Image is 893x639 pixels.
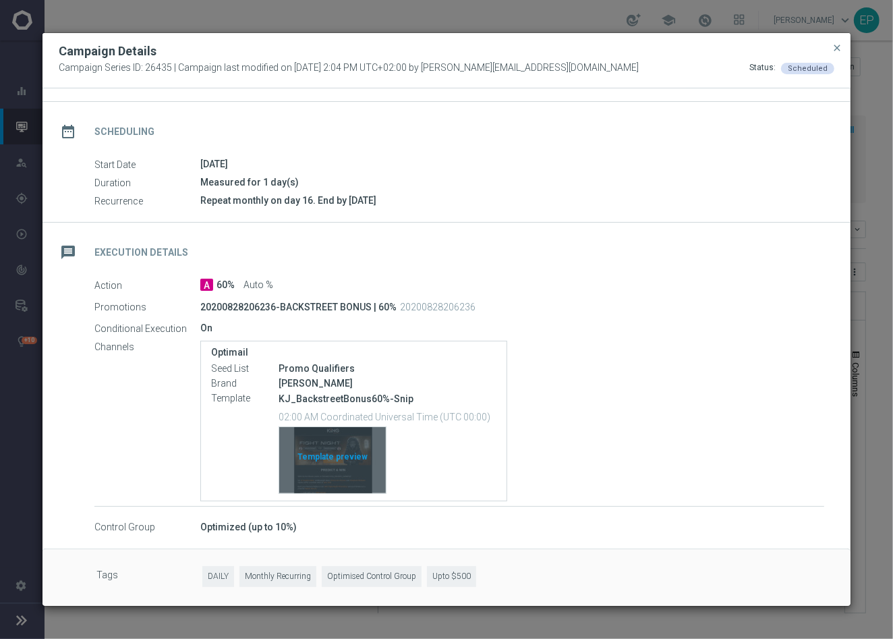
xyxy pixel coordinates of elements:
h2: Execution Details [94,246,188,259]
div: Template preview [279,427,386,493]
span: Optimised Control Group [322,566,422,587]
p: 20200828206236 [400,301,476,313]
label: Recurrence [94,195,200,207]
div: On [200,321,824,335]
p: KJ_BackstreetBonus60%-Snip [279,393,496,405]
span: Campaign Series ID: 26435 | Campaign last modified on [DATE] 2:04 PM UTC+02:00 by [PERSON_NAME][E... [59,62,639,74]
label: Template [211,393,279,405]
div: [DATE] [200,157,824,171]
div: [PERSON_NAME] [279,377,496,390]
label: Start Date [94,159,200,171]
span: Auto % [243,279,273,291]
label: Seed List [211,363,279,375]
span: DAILY [202,566,234,587]
div: Measured for 1 day(s) [200,175,824,189]
h2: Scheduling [94,126,154,138]
button: Template preview [279,426,386,494]
span: Monthly Recurring [239,566,316,587]
label: Action [94,279,200,291]
span: Scheduled [788,64,828,73]
label: Optimail [211,347,496,358]
label: Duration [94,177,200,189]
div: Status: [749,62,776,74]
span: A [200,279,213,291]
span: close [832,43,842,53]
colored-tag: Scheduled [781,62,834,73]
label: Channels [94,341,200,353]
p: 02:00 AM Coordinated Universal Time (UTC 00:00) [279,410,496,423]
div: Repeat monthly on day 16. End by [DATE] [200,194,824,207]
label: Promotions [94,301,200,313]
p: 20200828206236-BACKSTREET BONUS | 60% [200,301,397,313]
div: Promo Qualifiers [279,362,496,375]
label: Brand [211,378,279,390]
div: Optimized (up to 10%) [200,520,824,534]
h2: Campaign Details [59,43,156,59]
span: Upto $500 [427,566,476,587]
label: Conditional Execution [94,323,200,335]
label: Control Group [94,522,200,534]
i: message [56,240,80,265]
span: 60% [217,279,235,291]
i: date_range [56,119,80,144]
label: Tags [96,566,202,587]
